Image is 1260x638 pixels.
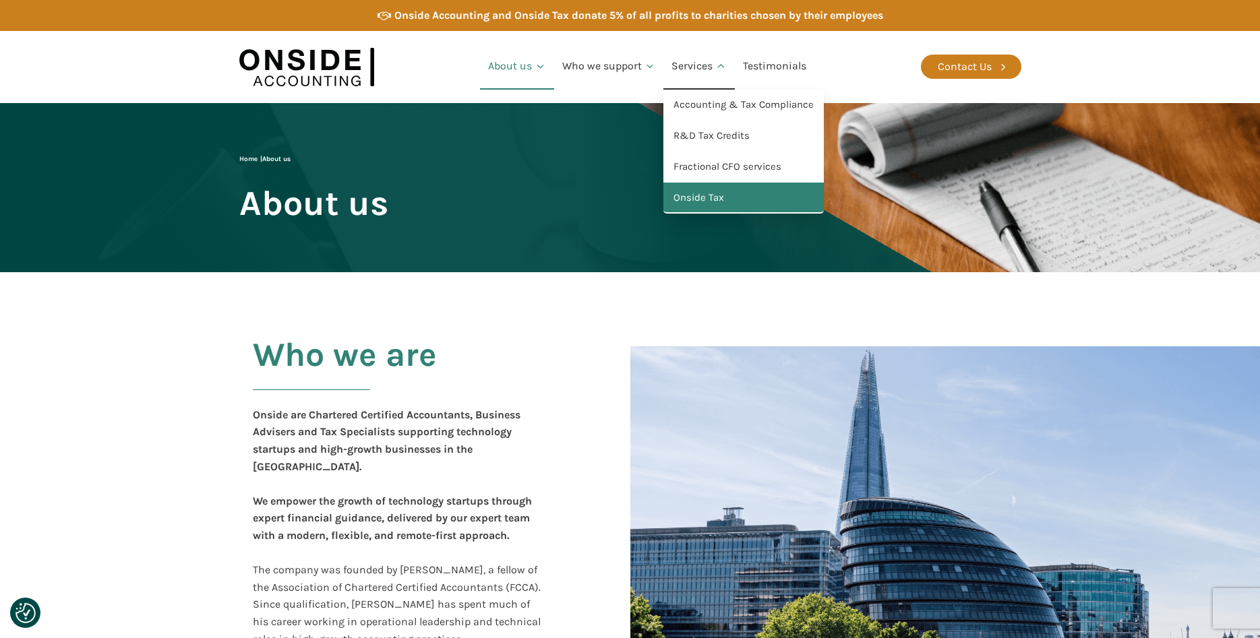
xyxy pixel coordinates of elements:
[663,44,735,90] a: Services
[253,336,437,406] h2: Who we are
[480,44,554,90] a: About us
[663,121,824,152] a: R&D Tax Credits
[16,603,36,623] button: Consent Preferences
[938,58,992,75] div: Contact Us
[16,603,36,623] img: Revisit consent button
[554,44,664,90] a: Who we support
[239,41,374,93] img: Onside Accounting
[239,185,388,222] span: About us
[921,55,1021,79] a: Contact Us
[239,155,291,163] span: |
[239,155,258,163] a: Home
[253,511,530,542] b: , delivered by our expert team with a modern, flexible, and remote-first approach.
[253,495,532,525] b: We empower the growth of technology startups through expert financial guidance
[735,44,814,90] a: Testimonials
[262,155,291,163] span: About us
[253,408,520,473] b: Onside are Chartered Certified Accountants, Business Advisers and Tax Specialists supporting tech...
[394,7,883,24] div: Onside Accounting and Onside Tax donate 5% of all profits to charities chosen by their employees
[663,90,824,121] a: Accounting & Tax Compliance
[663,183,824,214] a: Onside Tax
[663,152,824,183] a: Fractional CFO services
